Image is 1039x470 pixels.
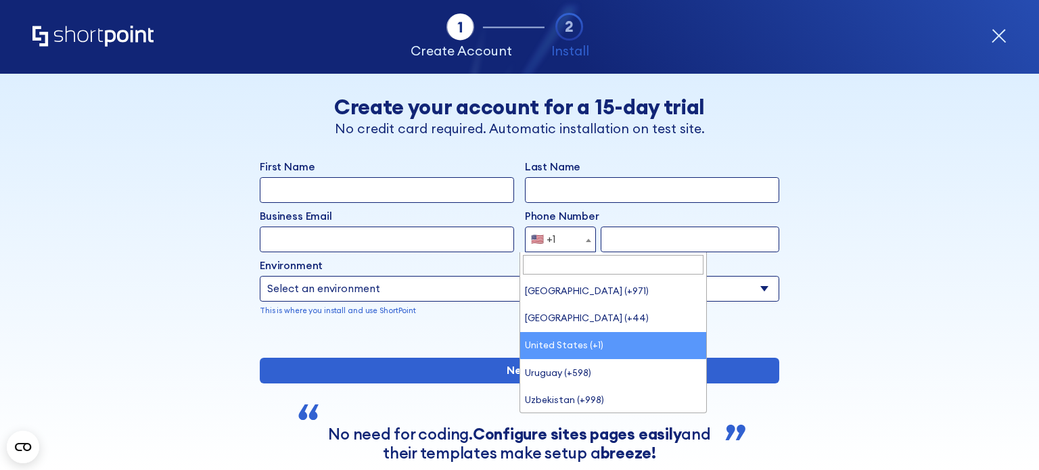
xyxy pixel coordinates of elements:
li: [GEOGRAPHIC_DATA] (+44) [520,304,706,331]
li: Uruguay (+598) [520,359,706,386]
button: Open CMP widget [7,431,39,463]
li: [GEOGRAPHIC_DATA] (+971) [520,277,706,304]
li: United States (+1) [520,332,706,359]
input: Search [523,255,703,275]
li: Uzbekistan (+998) [520,386,706,413]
